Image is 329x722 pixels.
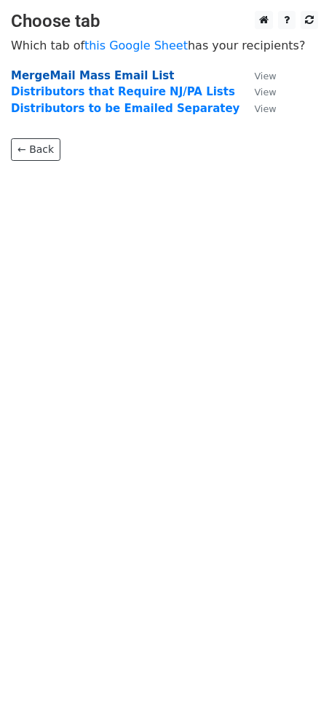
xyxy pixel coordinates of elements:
a: ← Back [11,138,60,161]
a: View [239,102,276,115]
a: View [239,85,276,98]
small: View [254,87,276,98]
a: View [239,69,276,82]
small: View [254,71,276,82]
p: Which tab of has your recipients? [11,38,318,53]
h3: Choose tab [11,11,318,32]
iframe: Chat Widget [256,652,329,722]
a: Distributors that Require NJ/PA Lists [11,85,235,98]
a: this Google Sheet [84,39,188,52]
a: MergeMail Mass Email List [11,69,174,82]
small: View [254,103,276,114]
a: Distributors to be Emailed Separatey [11,102,239,115]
